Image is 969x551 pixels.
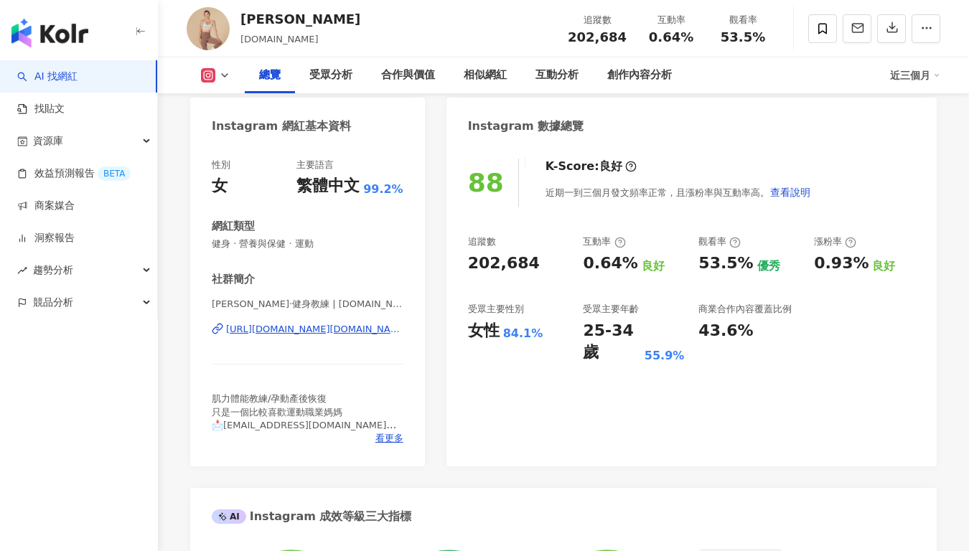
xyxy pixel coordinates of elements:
[644,13,698,27] div: 互動率
[296,159,334,171] div: 主要語言
[607,67,672,84] div: 創作內容分析
[698,235,741,248] div: 觀看率
[468,235,496,248] div: 追蹤數
[464,67,507,84] div: 相似網紅
[583,303,639,316] div: 受眾主要年齡
[583,235,625,248] div: 互動率
[642,258,665,274] div: 良好
[17,166,131,181] a: 效益預測報告BETA
[17,265,27,275] span: rise
[583,320,640,364] div: 25-34 歲
[568,13,627,27] div: 追蹤數
[375,432,403,445] span: 看更多
[814,253,869,275] div: 0.93%
[757,258,780,274] div: 優秀
[468,320,500,342] div: 女性
[212,298,403,311] span: [PERSON_NAME]·健身教練 | [DOMAIN_NAME]
[546,178,811,207] div: 近期一到三個月發文頻率正常，且漲粉率與互動率高。
[212,323,403,336] a: [URL][DOMAIN_NAME][DOMAIN_NAME]
[212,159,230,171] div: 性別
[645,348,685,364] div: 55.9%
[698,303,792,316] div: 商業合作內容覆蓋比例
[17,102,65,116] a: 找貼文
[599,159,622,174] div: 良好
[33,125,63,157] span: 資源庫
[721,30,765,44] span: 53.5%
[814,235,856,248] div: 漲粉率
[770,187,810,198] span: 查看說明
[226,323,403,336] div: [URL][DOMAIN_NAME][DOMAIN_NAME]
[309,67,352,84] div: 受眾分析
[212,175,228,197] div: 女
[17,199,75,213] a: 商案媒合
[363,182,403,197] span: 99.2%
[583,253,637,275] div: 0.64%
[872,258,895,274] div: 良好
[296,175,360,197] div: 繁體中文
[240,34,319,44] span: [DOMAIN_NAME]
[698,253,753,275] div: 53.5%
[468,303,524,316] div: 受眾主要性別
[890,64,940,87] div: 近三個月
[11,19,88,47] img: logo
[17,70,78,84] a: searchAI 找網紅
[546,159,637,174] div: K-Score :
[769,178,811,207] button: 查看說明
[212,509,411,524] div: Instagram 成效等級三大指標
[468,168,504,197] div: 88
[17,231,75,245] a: 洞察報告
[468,253,540,275] div: 202,684
[187,7,230,50] img: KOL Avatar
[240,10,360,28] div: [PERSON_NAME]
[212,219,255,234] div: 網紅類型
[212,237,403,250] span: 健身 · 營養與保健 · 運動
[568,29,627,44] span: 202,684
[381,67,435,84] div: 合作與價值
[212,272,255,287] div: 社群簡介
[33,286,73,319] span: 競品分析
[716,13,770,27] div: 觀看率
[212,118,351,134] div: Instagram 網紅基本資料
[535,67,579,84] div: 互動分析
[503,326,543,342] div: 84.1%
[649,30,693,44] span: 0.64%
[212,509,246,524] div: AI
[468,118,584,134] div: Instagram 數據總覽
[212,393,396,456] span: 肌力體能教練/孕動產後恢復 只是一個比較喜歡運動職業媽媽 📩[EMAIL_ADDRESS][DOMAIN_NAME] 私訊只跟漢寶們聊天 ⬇️合作品牌折扣
[259,67,281,84] div: 總覽
[33,254,73,286] span: 趨勢分析
[698,320,753,342] div: 43.6%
